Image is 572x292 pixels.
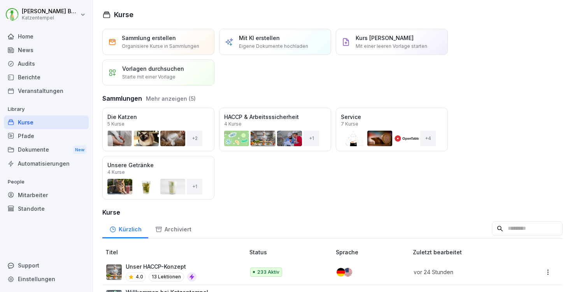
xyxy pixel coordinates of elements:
[4,272,89,286] a: Einstellungen
[22,15,79,21] p: Katzentempel
[239,43,308,50] p: Eigene Dokumente hochladen
[356,34,414,42] p: Kurs [PERSON_NAME]
[4,57,89,70] a: Audits
[107,161,209,169] p: Unsere Getränke
[136,273,143,280] p: 4.0
[4,129,89,143] a: Pfade
[102,94,142,103] h3: Sammlungen
[4,188,89,202] a: Mitarbeiter
[149,272,184,282] p: 13 Lektionen
[224,113,326,121] p: HACCP & Arbeitsssicherheit
[148,219,198,238] a: Archiviert
[4,70,89,84] a: Berichte
[122,43,199,50] p: Organisiere Kurse in Sammlungen
[73,145,86,154] div: New
[102,208,563,217] h3: Kurse
[4,157,89,170] a: Automatisierungen
[304,131,319,146] div: + 1
[105,248,246,256] p: Titel
[4,115,89,129] a: Kurse
[102,219,148,238] a: Kürzlich
[224,122,242,126] p: 4 Kurse
[122,73,175,80] p: Starte mit einer Vorlage
[146,94,196,103] button: Mehr anzeigen (5)
[102,108,214,151] a: Die Katzen5 Kurse+2
[107,113,209,121] p: Die Katzen
[4,202,89,215] a: Standorte
[257,269,279,276] p: 233 Aktiv
[102,156,214,199] a: Unsere Getränke4 Kurse+1
[420,131,436,146] div: + 4
[122,34,176,42] p: Sammlung erstellen
[4,143,89,157] a: DokumenteNew
[4,143,89,157] div: Dokumente
[4,259,89,272] div: Support
[341,122,358,126] p: 7 Kurse
[107,122,125,126] p: 5 Kurse
[344,268,352,276] img: us.svg
[413,248,524,256] p: Zuletzt bearbeitet
[4,176,89,188] p: People
[114,9,133,20] h1: Kurse
[122,65,184,73] p: Vorlagen durchsuchen
[4,103,89,115] p: Library
[249,248,333,256] p: Status
[337,268,345,276] img: de.svg
[22,8,79,15] p: [PERSON_NAME] Benedix
[107,170,125,175] p: 4 Kurse
[106,264,122,280] img: mlsleav921hxy3akyctmymka.png
[219,108,331,151] a: HACCP & Arbeitsssicherheit4 Kurse+1
[336,248,410,256] p: Sprache
[187,131,202,146] div: + 2
[187,179,202,194] div: + 1
[4,43,89,57] a: News
[239,34,280,42] p: Mit KI erstellen
[414,268,515,276] p: vor 24 Stunden
[356,43,427,50] p: Mit einer leeren Vorlage starten
[126,262,197,271] p: Unser HACCP-Konzept
[4,30,89,43] a: Home
[336,108,448,151] a: Service7 Kurse+4
[341,113,443,121] p: Service
[4,84,89,98] a: Veranstaltungen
